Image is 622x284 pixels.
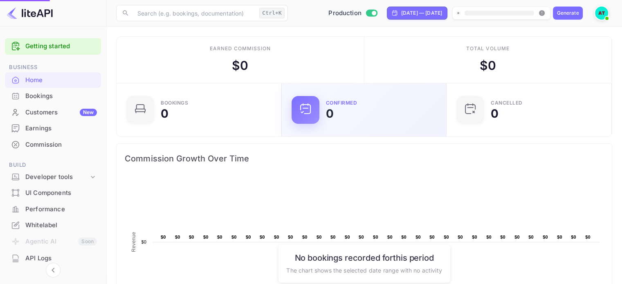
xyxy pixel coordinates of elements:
text: $0 [486,235,492,239]
text: $0 [330,235,336,239]
div: CANCELLED [491,101,523,105]
text: $0 [359,235,364,239]
text: Revenue [131,232,137,252]
span: Commission Growth Over Time [125,152,604,165]
div: Getting started [5,38,101,55]
text: $0 [231,235,237,239]
span: Business [5,63,101,72]
text: $0 [543,235,548,239]
text: $0 [189,235,194,239]
div: 0 [161,108,168,119]
a: CustomersNew [5,105,101,120]
text: $0 [203,235,209,239]
div: Performance [5,201,101,217]
text: $0 [373,235,378,239]
text: $0 [260,235,265,239]
text: $0 [161,235,166,239]
div: Earnings [5,121,101,136]
text: $0 [571,235,576,239]
div: Earned commission [210,45,270,52]
a: Performance [5,201,101,217]
div: Developer tools [5,170,101,184]
div: $ 0 [232,56,248,75]
span: Production [328,9,362,18]
div: 0 [326,108,334,119]
div: UI Components [5,185,101,201]
span: Create your website first [456,8,546,18]
div: API Logs [25,254,97,263]
text: $0 [141,239,146,244]
div: 0 [491,108,498,119]
a: API Logs [5,250,101,266]
div: Customers [25,108,97,117]
div: New [80,109,97,116]
div: [DATE] — [DATE] [401,9,442,17]
a: Whitelabel [5,217,101,233]
p: The chart shows the selected date range with no activity [286,266,442,274]
div: Switch to Sandbox mode [325,9,380,18]
div: Commission [5,137,101,153]
a: Getting started [25,42,97,51]
div: Developer tools [25,172,89,182]
div: Click to change the date range period [387,7,447,20]
img: Alexis Tomfaya [595,7,608,20]
text: $0 [246,235,251,239]
a: UI Components [5,185,101,200]
div: Bookings [25,92,97,101]
text: $0 [458,235,463,239]
text: $0 [217,235,222,239]
div: Whitelabel [25,221,97,230]
img: LiteAPI logo [7,7,53,20]
div: $ 0 [480,56,496,75]
text: $0 [175,235,180,239]
text: $0 [302,235,308,239]
div: Bookings [161,101,188,105]
div: Ctrl+K [259,8,285,18]
a: Bookings [5,88,101,103]
a: Home [5,72,101,87]
div: Whitelabel [5,217,101,233]
a: Earnings [5,121,101,136]
text: $0 [274,235,279,239]
text: $0 [345,235,350,239]
text: $0 [288,235,293,239]
text: $0 [401,235,406,239]
div: CustomersNew [5,105,101,121]
div: Confirmed [326,101,357,105]
text: $0 [317,235,322,239]
text: $0 [429,235,435,239]
text: $0 [585,235,591,239]
div: Earnings [25,124,97,133]
div: Commission [25,140,97,150]
text: $0 [528,235,534,239]
div: UI Components [25,188,97,198]
text: $0 [415,235,421,239]
div: Home [25,76,97,85]
text: $0 [500,235,505,239]
text: $0 [444,235,449,239]
input: Search (e.g. bookings, documentation) [132,5,256,21]
span: Build [5,161,101,170]
div: Generate [557,9,579,17]
div: Total volume [466,45,510,52]
text: $0 [557,235,562,239]
div: API Logs [5,250,101,266]
text: $0 [387,235,393,239]
button: Collapse navigation [46,263,61,277]
div: Performance [25,205,97,214]
text: $0 [514,235,520,239]
text: $0 [472,235,477,239]
a: Commission [5,137,101,152]
h6: No bookings recorded for this period [286,253,442,262]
